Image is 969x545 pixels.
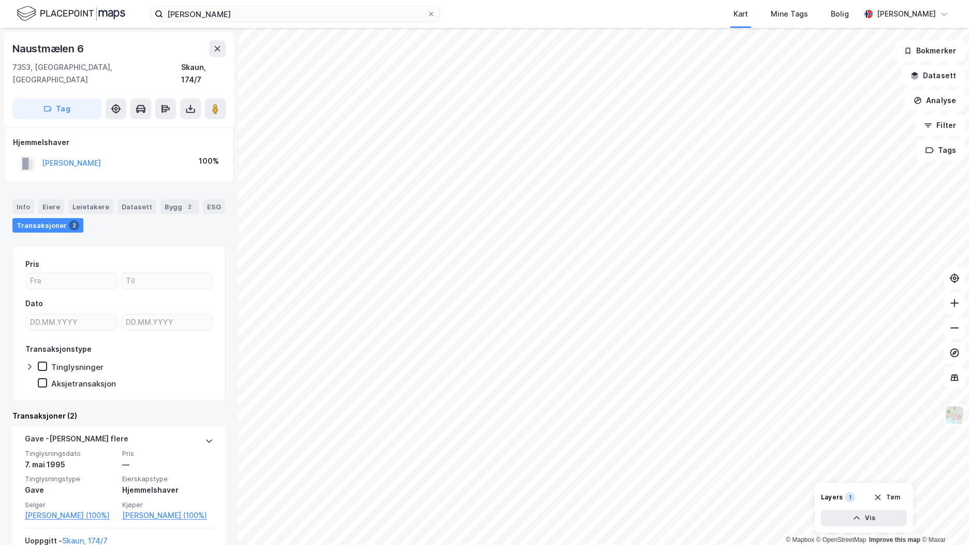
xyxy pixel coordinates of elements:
div: Layers [821,493,843,501]
div: Naustmælen 6 [12,40,86,57]
div: Transaksjonstype [25,343,92,355]
a: Improve this map [869,536,920,543]
div: 1 [845,492,855,503]
div: Mine Tags [771,8,808,20]
img: logo.f888ab2527a4732fd821a326f86c7f29.svg [17,5,125,23]
div: Kontrollprogram for chat [917,495,969,545]
div: Dato [25,297,43,310]
span: Tinglysningsdato [25,449,116,458]
span: Tinglysningstype [25,475,116,483]
div: [PERSON_NAME] [877,8,936,20]
div: 2 [69,220,79,231]
button: Bokmerker [895,40,965,61]
button: Tag [12,98,101,119]
div: Gave - [PERSON_NAME] flere [25,433,128,449]
div: 100% [199,155,219,167]
span: Kjøper [122,500,213,509]
span: Eierskapstype [122,475,213,483]
div: Leietakere [68,199,113,214]
div: Transaksjoner (2) [12,410,226,422]
button: Tøm [867,489,907,506]
a: OpenStreetMap [816,536,867,543]
span: Pris [122,449,213,458]
input: Til [122,273,212,289]
div: Tinglysninger [51,362,104,372]
input: Søk på adresse, matrikkel, gårdeiere, leietakere eller personer [163,6,427,22]
div: — [122,458,213,471]
div: Kart [733,8,748,20]
div: 2 [184,202,195,212]
div: Datasett [118,199,156,214]
div: 7. mai 1995 [25,458,116,471]
div: Hjemmelshaver [13,136,225,149]
div: ESG [203,199,225,214]
input: DD.MM.YYYY [122,314,212,330]
div: Transaksjoner [12,218,83,233]
input: DD.MM.YYYY [26,314,116,330]
a: [PERSON_NAME] (100%) [25,509,116,522]
button: Tags [917,140,965,161]
div: Hjemmelshaver [122,484,213,496]
a: Mapbox [786,536,814,543]
button: Analyse [905,90,965,111]
div: Skaun, 174/7 [181,61,226,86]
div: Pris [25,258,39,270]
iframe: Chat Widget [917,495,969,545]
div: Info [12,199,34,214]
div: Aksjetransaksjon [51,379,116,389]
div: 7353, [GEOGRAPHIC_DATA], [GEOGRAPHIC_DATA] [12,61,181,86]
button: Datasett [902,65,965,86]
div: Bolig [831,8,849,20]
input: Fra [26,273,116,289]
div: Eiere [38,199,64,214]
span: Selger [25,500,116,509]
a: [PERSON_NAME] (100%) [122,509,213,522]
img: Z [945,405,964,425]
div: Gave [25,484,116,496]
a: Skaun, 174/7 [62,536,108,545]
div: Bygg [160,199,199,214]
button: Filter [915,115,965,136]
button: Vis [821,510,907,526]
